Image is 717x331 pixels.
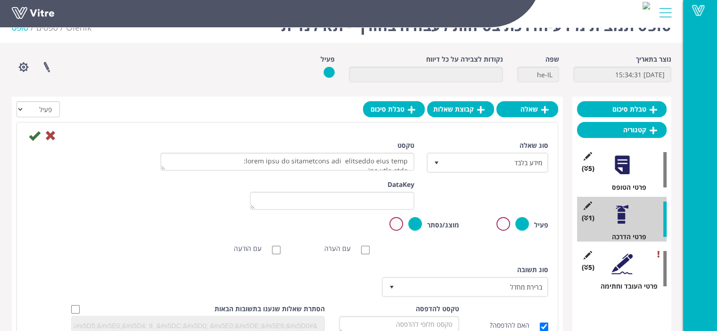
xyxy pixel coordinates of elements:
[582,164,594,173] span: (5 )
[383,278,400,295] span: select
[272,246,280,254] input: עם הודעה
[517,265,548,274] label: סוג תשובה
[445,154,547,171] span: מידע בלבד
[540,323,548,331] input: האם להדפסה?
[426,55,503,64] label: נקודות לצבירה על כל דיווח
[234,244,271,253] label: עם הודעה
[397,141,414,150] label: טקסט
[636,55,671,64] label: נוצר בתאריך
[361,246,370,254] input: עם הערה
[387,180,414,189] label: DataKey
[427,220,459,230] label: מוצג/נסתר
[416,304,459,314] label: טקסט להדפסה
[519,141,548,150] label: סוג שאלה
[582,213,594,223] span: (1 )
[324,244,360,253] label: עם הערה
[400,278,547,295] span: ברירת מחדל
[321,55,335,64] label: פעיל
[160,153,414,171] textarea: lorem็ipsuัdo้sitametconsัadiื่elitseddo่eiusูtemp: inc่utlaูetdo magีaliqัenี่adminimveniam้quis...
[323,66,335,78] img: yes
[584,183,667,192] div: פרטי הטופס
[363,101,425,117] a: טבלת סיכום
[582,263,594,272] span: (5 )
[577,122,667,138] a: קטגוריה
[496,101,558,117] a: שאלה
[490,321,539,330] label: האם להדפסה?
[643,2,650,9] img: f715c2f2-a2c5-4230-a900-be868f5fe5a7.png
[71,305,80,314] input: Hide question based on answer
[545,55,559,64] label: שפה
[214,304,325,314] label: הסתרת שאלות שנענו בתשובות הבאות
[428,154,445,171] span: select
[584,232,667,242] div: פרטי הדרכה
[534,220,548,230] label: פעיל
[584,282,667,291] div: פרטי העובד וחתימה
[577,101,667,117] a: טבלת סיכום
[427,101,494,117] a: קבוצת שאלות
